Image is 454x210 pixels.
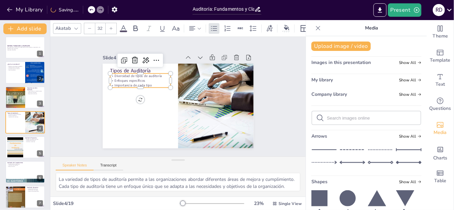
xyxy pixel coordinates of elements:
[111,76,172,87] p: Importancia de cada tipo
[7,66,23,67] p: Auditoría como proceso sistemático
[51,7,79,13] div: Saving......
[56,173,300,191] textarea: La variedad de tipos de auditoría permite a las organizaciones abordar diferentes áreas de mejora...
[5,86,45,109] div: 3
[5,111,45,133] div: 4
[427,44,454,68] div: Add ready made slides
[37,76,43,82] div: 2
[433,154,447,162] span: Charts
[7,162,43,164] p: Auditoría de Cumplimiento
[311,179,327,185] span: Shapes
[94,163,123,170] button: Transcript
[311,59,371,66] span: Images in this presentation
[434,129,447,136] span: Media
[311,42,371,51] button: Upload image / video
[193,4,255,14] input: Insert title
[436,81,445,88] span: Text
[37,51,43,57] div: 1
[7,165,43,166] p: Prevención de sanciones
[7,67,23,68] p: Importancia de la veracidad
[7,45,30,47] strong: Auditoría: Fundamentos y Clasificación
[27,189,43,190] p: Evaluación de eficiencia
[299,23,309,34] div: Layout
[430,105,451,112] span: Questions
[311,77,333,83] span: My library
[5,186,45,208] div: 7
[27,93,43,94] p: Mejora de la eficiencia
[282,25,292,32] div: Background color
[112,67,173,78] p: Diversidad de tipos de auditoría
[399,92,421,97] span: Show all
[427,141,454,165] div: Add charts and graphs
[264,23,274,34] div: Text effects
[54,24,72,33] div: Akatab
[37,100,43,107] div: 3
[7,115,23,117] p: Enfoques específicos
[433,32,448,40] span: Theme
[27,91,43,92] p: Papel crucial en la salud financiera
[433,3,445,17] button: R D
[388,3,421,17] button: Present
[7,114,23,115] p: Diversidad de tipos de auditoría
[427,165,454,189] div: Add a table
[279,201,302,206] span: Single View
[427,68,454,92] div: Add text boxes
[399,180,421,184] span: Show all
[7,163,43,165] p: Verificación de cumplimiento
[323,20,420,36] p: Media
[27,187,43,189] p: Auditoría Operativa
[7,68,23,69] p: Cumplimiento de normativas
[5,136,45,158] div: 5
[5,37,45,59] div: 1
[7,166,43,167] p: Mejora continua
[433,4,445,16] div: R D
[37,150,43,156] div: 5
[399,60,421,65] span: Show all
[56,163,94,170] button: Speaker Notes
[327,116,417,121] input: Search images online
[7,63,23,65] p: ¿Qué es la Auditoría?
[27,191,43,192] p: Aumento de productividad
[7,112,23,114] p: Tipos de Auditoría
[25,141,43,142] p: Confianza a inversores
[25,137,43,139] p: Auditoría Financiera
[430,57,451,64] span: Template
[25,139,43,140] p: Enfoque en estados financieros
[27,87,43,91] p: Importancia de la Auditoría
[7,69,23,71] p: Tipos de auditoría
[113,60,173,74] p: Tipos de Auditoría
[311,133,327,139] span: Arrows
[37,175,43,181] div: 6
[27,92,43,93] p: Detección de fraudes
[399,78,421,82] span: Show all
[399,134,421,139] span: Show all
[251,200,267,207] div: 23 %
[53,200,180,207] div: Slide 4 / 19
[427,117,454,141] div: Add images, graphics, shapes or video
[7,47,43,49] p: Esta presentación aborda los conceptos básicos de la auditoría, su importancia y los diferentes t...
[311,91,347,97] span: Company library
[112,71,172,82] p: Enfoques específicos
[5,4,46,15] button: My Library
[7,49,43,51] p: Generated with [URL]
[5,61,45,83] div: 2
[27,190,43,191] p: Identificación de mejoras
[3,23,47,34] button: Add slide
[427,20,454,44] div: Change the overall theme
[37,200,43,206] div: 7
[25,140,43,141] p: Verificación de registros
[37,126,43,132] div: 4
[427,92,454,117] div: Get real-time input from your audience
[373,3,387,17] button: Export to PowerPoint
[5,161,45,183] div: 6
[434,177,446,185] span: Table
[7,116,23,118] p: Importancia de cada tipo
